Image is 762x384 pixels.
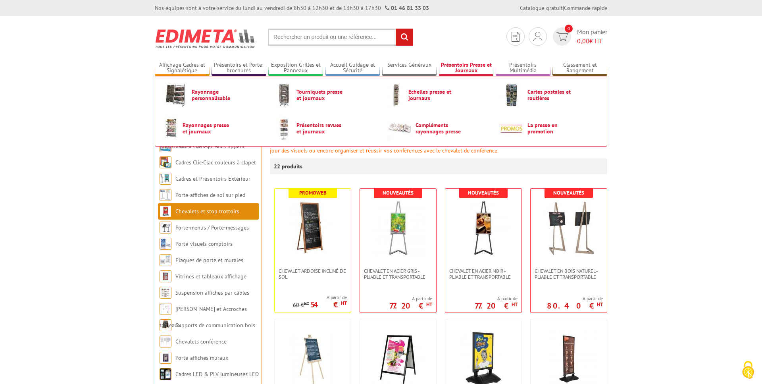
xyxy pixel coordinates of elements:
[382,62,437,75] a: Services Généraux
[175,208,239,215] a: Chevalets et stop trottoirs
[160,303,171,315] img: Cimaises et Accroches tableaux
[164,83,188,107] img: Rayonnage personnalisable
[160,287,171,299] img: Suspension affiches par câbles
[175,191,245,199] a: Porte-affiches de sol sur pied
[175,273,246,280] a: Vitrines et tableaux affichage
[341,300,347,307] sup: HT
[552,62,607,75] a: Classement et Rangement
[160,368,171,380] img: Cadres LED & PLV lumineuses LED
[541,201,597,256] img: Chevalet en bois naturel - Pliable et transportable
[293,302,309,308] p: 60 €
[527,122,575,135] span: La presse en promotion
[364,268,432,280] span: Chevalet en Acier gris - Pliable et transportable
[160,305,247,329] a: [PERSON_NAME] et Accroches tableaux
[547,303,603,308] p: 80.40 €
[270,139,597,154] span: Les chevalets de trottoir pratiques pour changer vos affiches en quelques secondes et les chevale...
[160,238,171,250] img: Porte-visuels comptoirs
[175,257,243,264] a: Plaques de porte et murales
[268,29,413,46] input: Rechercher un produit ou une référence...
[456,201,511,256] img: Chevalet en Acier noir - Pliable et transportable
[565,25,573,33] span: 0
[275,83,293,107] img: Tourniquets presse et journaux
[734,357,762,384] button: Cookies (fenêtre modale)
[164,116,263,141] a: Rayonnages presse et journaux
[175,159,256,166] a: Cadres Clic-Clac couleurs à clapet
[499,83,524,107] img: Cartes postales et routières
[396,29,413,46] input: rechercher
[547,295,603,302] span: A partir de
[389,295,432,302] span: A partir de
[192,89,239,101] span: Rayonnage personnalisable
[310,302,347,307] p: 54 €
[175,289,249,296] a: Suspension affiches par câbles
[155,4,429,12] div: Nos équipes sont à votre service du lundi au vendredi de 8h30 à 12h30 et de 13h30 à 17h30
[499,116,598,141] a: La presse en promotion
[370,201,426,256] img: Chevalet en Acier gris - Pliable et transportable
[160,270,171,282] img: Vitrines et tableaux affichage
[499,83,598,107] a: Cartes postales et routières
[535,268,603,280] span: Chevalet en bois naturel - Pliable et transportable
[449,268,518,280] span: Chevalet en Acier noir - Pliable et transportable
[304,301,309,306] sup: HT
[212,62,266,75] a: Présentoirs et Porte-brochures
[268,62,323,75] a: Exposition Grilles et Panneaux
[164,116,179,141] img: Rayonnages presse et journaux
[183,122,230,135] span: Rayonnages presse et journaux
[160,254,171,266] img: Plaques de porte et murales
[360,268,436,280] a: Chevalet en Acier gris - Pliable et transportable
[160,156,171,168] img: Cadres Clic-Clac couleurs à clapet
[512,301,518,308] sup: HT
[275,116,375,141] a: Présentoirs revues et journaux
[279,268,347,280] span: Chevalet Ardoise incliné de sol
[275,268,351,280] a: Chevalet Ardoise incliné de sol
[577,37,589,45] span: 0,00
[531,268,607,280] a: Chevalet en bois naturel - Pliable et transportable
[175,224,249,231] a: Porte-menus / Porte-messages
[274,158,304,174] p: 22 produits
[164,83,263,107] a: Rayonnage personnalisable
[738,360,758,380] img: Cookies (fenêtre modale)
[175,322,255,329] a: Supports de communication bois
[499,116,524,141] img: La presse en promotion
[389,303,432,308] p: 77.20 €
[175,354,228,361] a: Porte-affiches muraux
[387,83,405,107] img: Echelles presse et journaux
[426,301,432,308] sup: HT
[475,303,518,308] p: 77.20 €
[275,83,375,107] a: Tourniquets presse et journaux
[299,189,327,196] b: Promoweb
[285,201,341,256] img: Chevalet Ardoise incliné de sol
[520,4,607,12] div: |
[577,27,607,46] span: Mon panier
[296,89,344,101] span: Tourniquets presse et journaux
[275,116,293,141] img: Présentoirs revues et journaux
[387,116,487,141] a: Compléments rayonnages presse
[387,83,487,107] a: Echelles presse et journaux
[160,205,171,217] img: Chevalets et stop trottoirs
[527,89,575,101] span: Cartes postales et routières
[475,295,518,302] span: A partir de
[325,62,380,75] a: Accueil Guidage et Sécurité
[293,294,347,301] span: A partir de
[416,122,463,135] span: Compléments rayonnages presse
[391,4,429,12] ringoverc2c-84e06f14122c: Call with Ringover
[175,370,259,378] a: Cadres LED & PLV lumineuses LED
[597,301,603,308] sup: HT
[496,62,550,75] a: Présentoirs Multimédia
[296,122,344,135] span: Présentoirs revues et journaux
[160,222,171,233] img: Porte-menus / Porte-messages
[556,32,568,41] img: devis rapide
[520,4,563,12] a: Catalogue gratuit
[160,352,171,364] img: Porte-affiches muraux
[155,62,210,75] a: Affichage Cadres et Signalétique
[564,4,607,12] a: Commande rapide
[468,189,499,196] b: Nouveautés
[160,189,171,201] img: Porte-affiches de sol sur pied
[160,336,171,347] img: Chevalets conférence
[439,62,494,75] a: Présentoirs Presse et Journaux
[155,24,256,53] img: Edimeta
[577,37,607,46] span: € HT
[175,240,233,247] a: Porte-visuels comptoirs
[445,268,521,280] a: Chevalet en Acier noir - Pliable et transportable
[175,338,227,345] a: Chevalets conférence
